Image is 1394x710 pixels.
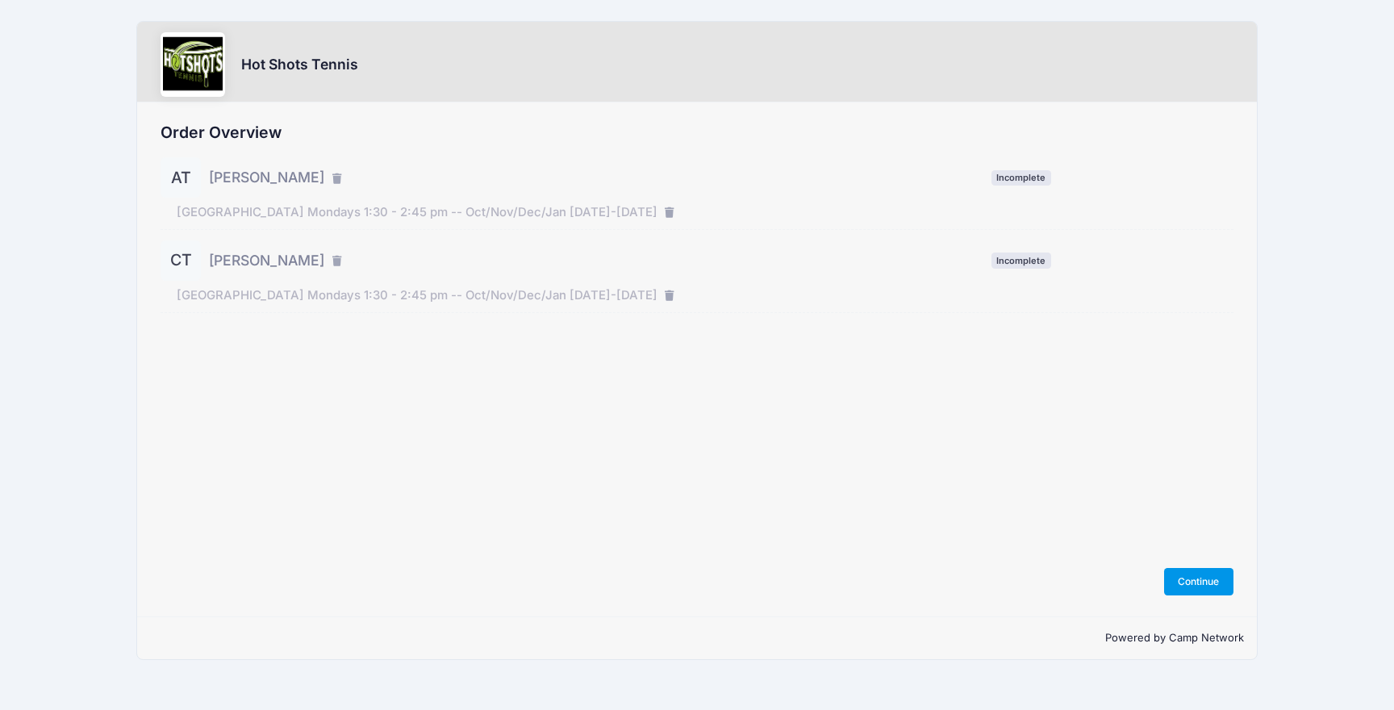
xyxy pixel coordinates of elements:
[177,286,657,304] span: [GEOGRAPHIC_DATA] Mondays 1:30 - 2:45 pm -- Oct/Nov/Dec/Jan [DATE]-[DATE]
[161,123,1233,142] h2: Order Overview
[161,157,201,198] div: AT
[209,250,324,271] span: [PERSON_NAME]
[150,630,1244,646] p: Powered by Camp Network
[1164,568,1233,595] button: Continue
[241,56,358,73] h3: Hot Shots Tennis
[209,167,324,188] span: [PERSON_NAME]
[991,253,1051,268] span: Incomplete
[161,240,201,281] div: CT
[177,203,657,221] span: [GEOGRAPHIC_DATA] Mondays 1:30 - 2:45 pm -- Oct/Nov/Dec/Jan [DATE]-[DATE]
[991,170,1051,186] span: Incomplete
